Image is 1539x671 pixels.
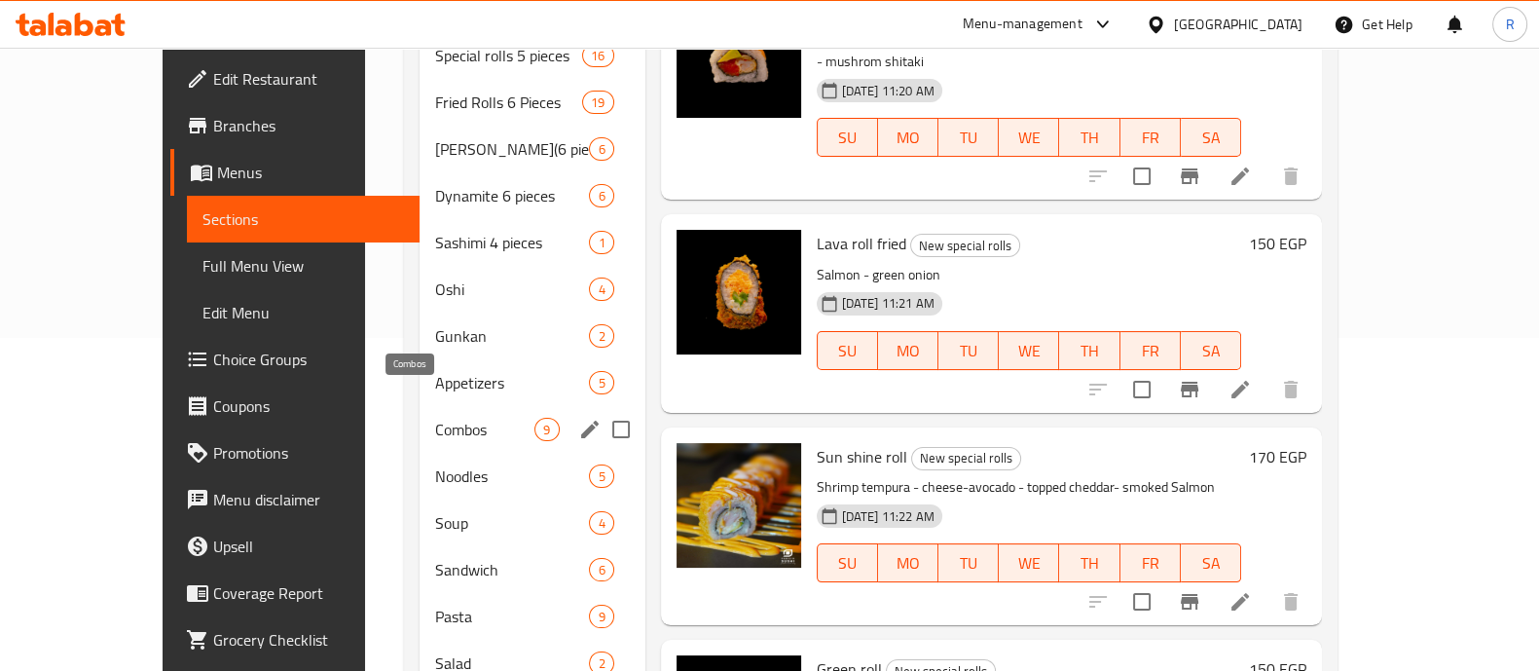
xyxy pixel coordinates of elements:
[590,374,612,392] span: 5
[1067,549,1112,578] span: TH
[213,488,404,511] span: Menu disclaimer
[1121,581,1162,622] span: Select to update
[1174,14,1302,35] div: [GEOGRAPHIC_DATA]
[1249,230,1306,257] h6: 150 EGP
[1007,124,1051,152] span: WE
[589,558,613,581] div: items
[677,230,801,354] img: Lava roll fried
[589,511,613,535] div: items
[435,231,590,254] div: Sashimi 4 pieces
[589,184,613,207] div: items
[435,184,590,207] span: Dynamite 6 pieces
[435,605,590,628] span: Pasta
[217,161,404,184] span: Menus
[420,32,645,79] div: Special rolls 5 pieces16
[938,118,999,157] button: TU
[825,337,870,365] span: SU
[435,465,590,488] div: Noodles
[213,67,404,91] span: Edit Restaurant
[170,102,420,149] a: Branches
[938,543,999,582] button: TU
[213,114,404,137] span: Branches
[817,442,907,471] span: Sun shine roll
[886,549,931,578] span: MO
[886,124,931,152] span: MO
[1059,118,1119,157] button: TH
[1181,331,1241,370] button: SA
[420,500,645,546] div: Soup4
[910,234,1020,257] div: New special rolls
[420,453,645,500] div: Noodles5
[582,44,613,67] div: items
[435,511,590,535] span: Soup
[589,465,613,488] div: items
[583,47,612,65] span: 16
[420,359,645,406] div: Appetizers5
[435,324,590,348] div: Gunkan
[1181,543,1241,582] button: SA
[999,543,1059,582] button: WE
[1228,378,1252,401] a: Edit menu item
[1189,337,1233,365] span: SA
[589,324,613,348] div: items
[420,79,645,126] div: Fried Rolls 6 Pieces19
[1181,118,1241,157] button: SA
[963,13,1082,36] div: Menu-management
[435,137,590,161] div: Hoso Maki(6 pieces)
[589,371,613,394] div: items
[213,441,404,465] span: Promotions
[1267,578,1314,625] button: delete
[817,331,878,370] button: SU
[589,605,613,628] div: items
[589,278,613,301] div: items
[535,421,558,439] span: 9
[817,263,1241,287] p: Salmon - green onion
[170,149,420,196] a: Menus
[213,348,404,371] span: Choice Groups
[1505,14,1514,35] span: R
[834,82,942,100] span: [DATE] 11:20 AM
[999,118,1059,157] button: WE
[420,593,645,640] div: Pasta9
[817,475,1241,500] p: Shrimp tempura - cheese-avocado - topped cheddar- smoked Salmon
[825,549,870,578] span: SU
[834,294,942,313] span: [DATE] 11:21 AM
[213,628,404,652] span: Grocery Checklist
[590,140,612,159] span: 6
[1128,337,1173,365] span: FR
[1249,443,1306,470] h6: 170 EGP
[420,406,645,453] div: Combos9edit
[435,558,590,581] span: Sandwich
[1128,124,1173,152] span: FR
[213,394,404,418] span: Coupons
[911,447,1021,470] div: New special rolls
[590,187,612,205] span: 6
[589,137,613,161] div: items
[911,235,1019,257] span: New special rolls
[1267,153,1314,200] button: delete
[202,207,404,231] span: Sections
[946,337,991,365] span: TU
[575,415,605,444] button: edit
[1121,369,1162,410] span: Select to update
[435,371,590,394] div: Appetizers
[1067,337,1112,365] span: TH
[435,91,583,114] span: Fried Rolls 6 Pieces
[834,507,942,526] span: [DATE] 11:22 AM
[170,429,420,476] a: Promotions
[1007,337,1051,365] span: WE
[1059,543,1119,582] button: TH
[170,476,420,523] a: Menu disclaimer
[878,118,938,157] button: MO
[886,337,931,365] span: MO
[1267,366,1314,413] button: delete
[202,254,404,278] span: Full Menu View
[1059,331,1119,370] button: TH
[590,467,612,486] span: 5
[590,280,612,299] span: 4
[435,278,590,301] span: Oshi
